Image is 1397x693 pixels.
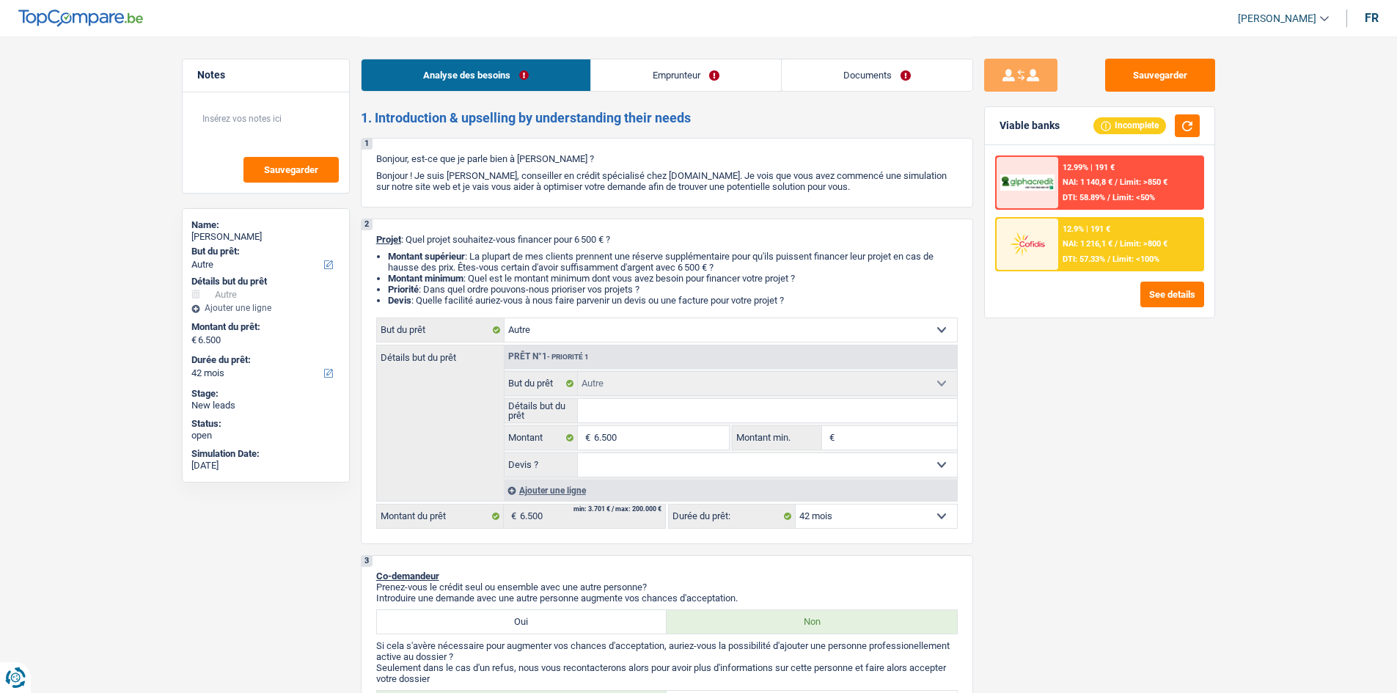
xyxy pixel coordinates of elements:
[1105,59,1215,92] button: Sauvegarder
[1063,239,1112,249] span: NAI: 1 216,1 €
[547,353,589,361] span: - Priorité 1
[1063,224,1110,234] div: 12.9% | 191 €
[197,69,334,81] h5: Notes
[361,110,973,126] h2: 1. Introduction & upselling by understanding their needs
[376,593,958,604] p: Introduire une demande avec une autre personne augmente vos chances d'acceptation.
[377,318,505,342] label: But du prêt
[1365,11,1379,25] div: fr
[822,426,838,450] span: €
[191,460,340,472] div: [DATE]
[504,505,520,528] span: €
[388,273,463,284] strong: Montant minimum
[191,219,340,231] div: Name:
[376,640,958,662] p: Si cela s'avère nécessaire pour augmenter vos chances d'acceptation, auriez-vous la possibilité d...
[18,10,143,27] img: TopCompare Logo
[362,219,373,230] div: 2
[1107,254,1110,264] span: /
[388,251,465,262] strong: Montant supérieur
[1000,120,1060,132] div: Viable banks
[191,354,337,366] label: Durée du prêt:
[1140,282,1204,307] button: See details
[191,400,340,411] div: New leads
[1112,193,1155,202] span: Limit: <50%
[191,321,337,333] label: Montant du prêt:
[376,571,439,582] span: Co-demandeur
[377,610,667,634] label: Oui
[376,170,958,192] p: Bonjour ! Je suis [PERSON_NAME], conseiller en crédit spécialisé chez [DOMAIN_NAME]. Je vois que ...
[1238,12,1316,25] span: [PERSON_NAME]
[733,426,822,450] label: Montant min.
[573,506,661,513] div: min: 3.701 € / max: 200.000 €
[376,153,958,164] p: Bonjour, est-ce que je parle bien à [PERSON_NAME] ?
[362,556,373,567] div: 3
[1093,117,1166,133] div: Incomplete
[505,372,579,395] label: But du prêt
[376,662,958,684] p: Seulement dans le cas d'un refus, nous vous recontacterons alors pour avoir plus d'informations s...
[1063,254,1105,264] span: DTI: 57.33%
[1120,239,1167,249] span: Limit: >800 €
[362,139,373,150] div: 1
[388,284,419,295] strong: Priorité
[1063,163,1115,172] div: 12.99% | 191 €
[191,430,340,441] div: open
[667,610,957,634] label: Non
[191,418,340,430] div: Status:
[504,480,957,501] div: Ajouter une ligne
[388,251,958,273] li: : La plupart de mes clients prennent une réserve supplémentaire pour qu'ils puissent financer leu...
[782,59,972,91] a: Documents
[1000,175,1055,191] img: AlphaCredit
[505,426,579,450] label: Montant
[377,505,504,528] label: Montant du prêt
[505,453,579,477] label: Devis ?
[1107,193,1110,202] span: /
[1120,177,1167,187] span: Limit: >850 €
[191,246,337,257] label: But du prêt:
[1112,254,1159,264] span: Limit: <100%
[1063,193,1105,202] span: DTI: 58.89%
[264,165,318,175] span: Sauvegarder
[377,345,504,362] label: Détails but du prêt
[376,582,958,593] p: Prenez-vous le crédit seul ou ensemble avec une autre personne?
[505,399,579,422] label: Détails but du prêt
[376,234,958,245] p: : Quel projet souhaitez-vous financer pour 6 500 € ?
[191,276,340,287] div: Détails but du prêt
[191,334,197,346] span: €
[191,303,340,313] div: Ajouter une ligne
[669,505,796,528] label: Durée du prêt:
[578,426,594,450] span: €
[243,157,339,183] button: Sauvegarder
[388,284,958,295] li: : Dans quel ordre pouvons-nous prioriser vos projets ?
[376,234,401,245] span: Projet
[1115,177,1118,187] span: /
[388,295,411,306] span: Devis
[191,231,340,243] div: [PERSON_NAME]
[1115,239,1118,249] span: /
[362,59,590,91] a: Analyse des besoins
[591,59,781,91] a: Emprunteur
[1000,230,1055,257] img: Cofidis
[1063,177,1112,187] span: NAI: 1 140,8 €
[191,448,340,460] div: Simulation Date:
[388,273,958,284] li: : Quel est le montant minimum dont vous avez besoin pour financer votre projet ?
[191,388,340,400] div: Stage:
[505,352,593,362] div: Prêt n°1
[1226,7,1329,31] a: [PERSON_NAME]
[388,295,958,306] li: : Quelle facilité auriez-vous à nous faire parvenir un devis ou une facture pour votre projet ?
